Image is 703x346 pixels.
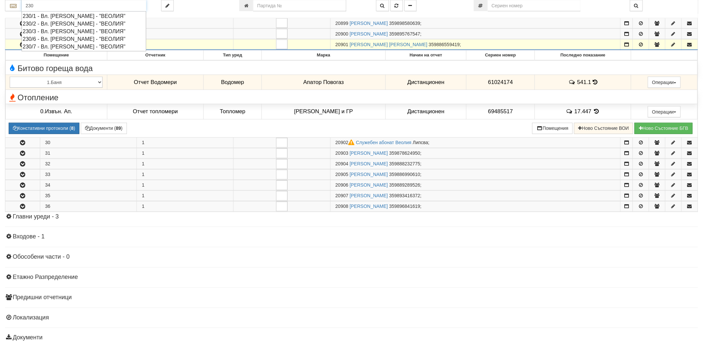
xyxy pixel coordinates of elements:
[389,183,420,188] span: 359889289526
[116,126,121,131] b: 89
[413,140,428,145] span: Липсва
[635,123,693,134] button: Новo Състояние БГВ
[40,169,137,180] td: 33
[389,172,420,177] span: 359886990610
[204,50,261,60] th: Тип уред
[350,183,388,188] a: [PERSON_NAME]
[40,159,137,169] td: 32
[134,79,177,85] span: Отчет Водомери
[40,191,137,201] td: 35
[488,79,513,85] span: 61024174
[330,18,621,29] td: ;
[40,201,137,212] td: 36
[7,64,93,73] span: Битово гореща вода
[81,123,127,134] button: Документи (89)
[40,137,137,148] td: 30
[261,50,385,60] th: Марка
[389,21,420,26] span: 359898580639
[137,180,234,190] td: 1
[137,201,234,212] td: 1
[389,193,420,199] span: 359893416372
[40,148,137,158] td: 31
[137,148,234,158] td: 1
[350,204,388,209] a: [PERSON_NAME]
[9,123,79,134] button: Констативни протоколи (8)
[574,123,633,134] button: Ново Състояние ВОИ
[350,161,388,167] a: [PERSON_NAME]
[336,193,349,199] span: Партида №
[336,31,349,37] span: Партида №
[23,35,145,43] div: 230/6 - Вл. [PERSON_NAME] - "ВЕОЛИЯ"
[336,21,349,26] span: Партида №
[568,79,577,85] span: История на забележките
[336,140,356,145] span: Партида №
[23,28,145,35] div: 230/3 - Вл. [PERSON_NAME] - "ВЕОЛИЯ"
[356,140,411,145] a: Служебен абонат Веолия
[5,274,698,281] h4: Етажно Разпределение
[386,75,466,90] td: Дистанционен
[5,295,698,301] h4: Предишни отчетници
[386,50,466,60] th: Начин на отчет
[389,151,420,156] span: 359878624950
[330,201,621,212] td: ;
[648,106,681,118] button: Операции
[5,335,698,341] h4: Документи
[23,43,145,50] div: 230/7 - Вл. [PERSON_NAME] - "ВЕОЛИЯ"
[330,29,621,39] td: ;
[107,50,204,60] th: Отчетник
[23,20,145,28] div: 230/2 - Вл. [PERSON_NAME] - "ВЕОЛИЯ"
[350,42,427,47] a: [PERSON_NAME] [PERSON_NAME]
[137,137,234,148] td: 1
[350,172,388,177] a: [PERSON_NAME]
[330,148,621,158] td: ;
[5,315,698,321] h4: Локализация
[488,108,513,115] span: 69485517
[593,108,600,115] span: История на показанията
[137,169,234,180] td: 1
[6,104,107,119] td: 0.Извън. Ап.
[566,108,574,115] span: История на забележките
[204,75,261,90] td: Водомер
[350,21,388,26] a: [PERSON_NAME]
[336,172,349,177] span: Партида №
[574,108,591,115] span: 17.447
[330,180,621,190] td: ;
[593,79,597,85] span: История на показанията
[336,42,349,47] span: Партида №
[350,31,388,37] a: [PERSON_NAME]
[71,126,74,131] b: 8
[336,204,349,209] span: Партида №
[466,50,535,60] th: Сериен номер
[577,79,591,85] span: 541.1
[535,50,631,60] th: Последно показание
[336,161,349,167] span: Партида №
[261,75,385,90] td: Апатор Повогаз
[7,93,58,102] span: Отопление
[204,104,261,119] td: Топломер
[137,40,234,50] td: 1
[648,77,681,88] button: Операции
[330,169,621,180] td: ;
[336,183,349,188] span: Партида №
[429,42,460,47] span: 359886559419
[389,161,420,167] span: 359888232775
[137,191,234,201] td: 1
[261,104,385,119] td: [PERSON_NAME] и ГР
[5,254,698,261] h4: Обособени части - 0
[330,191,621,201] td: ;
[133,108,178,115] span: Отчет топломери
[389,204,420,209] span: 359896841619
[336,151,349,156] span: Партида №
[40,180,137,190] td: 34
[330,159,621,169] td: ;
[532,123,573,134] button: Помещения
[350,193,388,199] a: [PERSON_NAME]
[6,50,107,60] th: Помещение
[5,234,698,240] h4: Входове - 1
[330,40,621,50] td: ;
[23,12,145,20] div: 230/1 - Вл. [PERSON_NAME] - "ВЕОЛИЯ"
[137,29,234,39] td: 1
[137,159,234,169] td: 1
[330,137,621,148] td: ;
[137,18,234,29] td: 1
